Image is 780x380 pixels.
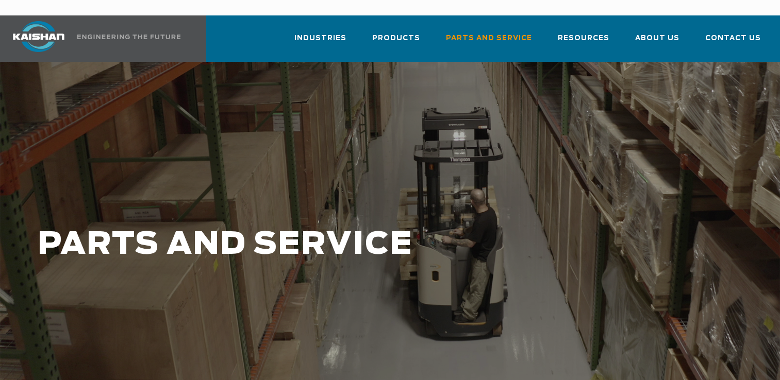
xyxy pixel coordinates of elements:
[558,32,609,44] span: Resources
[294,25,346,60] a: Industries
[372,32,420,44] span: Products
[705,32,761,44] span: Contact Us
[446,25,532,60] a: Parts and Service
[705,25,761,60] a: Contact Us
[77,34,180,39] img: Engineering the future
[635,32,679,44] span: About Us
[294,32,346,44] span: Industries
[635,25,679,60] a: About Us
[38,228,623,262] h1: PARTS AND SERVICE
[558,25,609,60] a: Resources
[372,25,420,60] a: Products
[446,32,532,44] span: Parts and Service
